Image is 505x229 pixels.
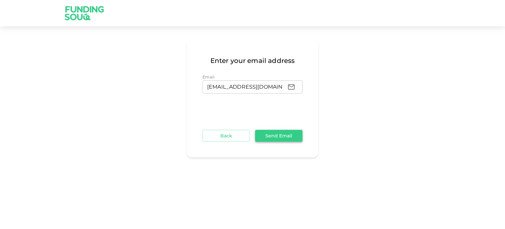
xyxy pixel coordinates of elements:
[203,80,282,94] input: email
[203,55,302,66] span: Enter your email address
[203,99,302,125] iframe: reCAPTCHA
[203,130,250,142] button: Back
[203,74,214,79] span: Email
[255,130,302,142] button: Send Email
